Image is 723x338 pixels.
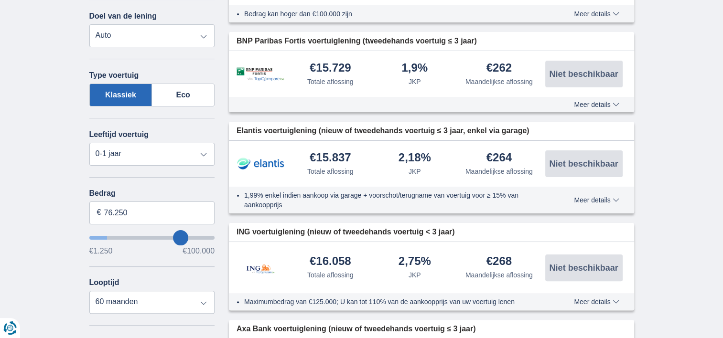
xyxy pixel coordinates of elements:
span: Niet beschikbaar [549,159,618,168]
div: 1,9% [401,62,428,75]
div: 2,75% [399,255,431,268]
button: Niet beschikbaar [545,61,623,87]
div: Totale aflossing [307,77,354,86]
div: €15.837 [310,152,351,165]
span: Meer details [574,101,619,108]
span: Elantis voertuiglening (nieuw of tweedehands voertuig ≤ 3 jaar, enkel via garage) [237,126,529,137]
div: Maandelijkse aflossing [465,167,533,176]
span: €1.250 [89,247,113,255]
button: Meer details [567,196,626,204]
button: Niet beschikbaar [545,150,623,177]
label: Eco [152,84,215,106]
img: product.pl.alt ING [237,252,284,284]
div: €268 [486,255,512,268]
button: Meer details [567,10,626,18]
li: Maximumbedrag van €125.000; U kan tot 110% van de aankoopprijs van uw voertuig lenen [244,297,539,306]
span: Meer details [574,197,619,203]
div: JKP [409,77,421,86]
li: Bedrag kan hoger dan €100.000 zijn [244,9,539,19]
img: product.pl.alt BNP Paribas Fortis [237,67,284,81]
div: Totale aflossing [307,270,354,280]
div: JKP [409,167,421,176]
label: Type voertuig [89,71,139,80]
div: 2,18% [399,152,431,165]
span: Meer details [574,11,619,17]
li: 1,99% enkel indien aankoop via garage + voorschot/terugname van voertuig voor ≥ 15% van aankoopprijs [244,190,539,210]
label: Bedrag [89,189,215,198]
span: Axa Bank voertuiglening (nieuw of tweedehands voertuig ≤ 3 jaar) [237,324,475,335]
span: Niet beschikbaar [549,70,618,78]
span: €100.000 [183,247,215,255]
div: €16.058 [310,255,351,268]
span: Niet beschikbaar [549,264,618,272]
label: Looptijd [89,278,119,287]
div: Maandelijkse aflossing [465,77,533,86]
div: Maandelijkse aflossing [465,270,533,280]
button: Meer details [567,101,626,108]
span: BNP Paribas Fortis voertuiglening (tweedehands voertuig ≤ 3 jaar) [237,36,477,47]
label: Klassiek [89,84,152,106]
input: wantToBorrow [89,236,215,240]
div: €15.729 [310,62,351,75]
button: Niet beschikbaar [545,254,623,281]
span: Meer details [574,298,619,305]
span: € [97,207,101,218]
button: Meer details [567,298,626,306]
label: Leeftijd voertuig [89,130,149,139]
div: €264 [486,152,512,165]
img: product.pl.alt Elantis [237,152,284,176]
div: Totale aflossing [307,167,354,176]
div: €262 [486,62,512,75]
div: JKP [409,270,421,280]
label: Doel van de lening [89,12,157,21]
span: ING voertuiglening (nieuw of tweedehands voertuig < 3 jaar) [237,227,455,238]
